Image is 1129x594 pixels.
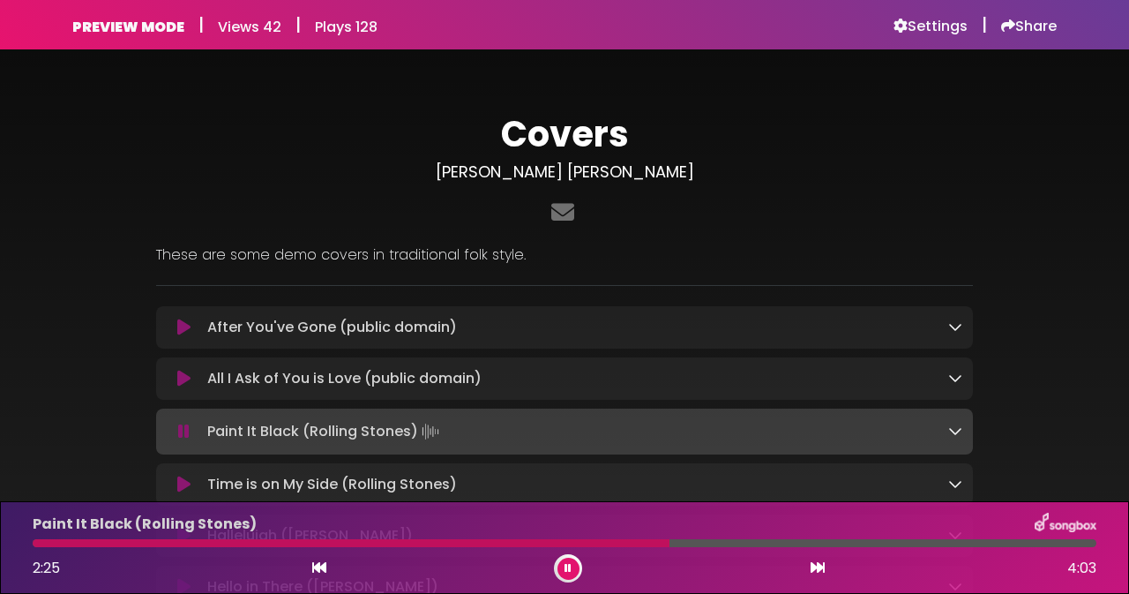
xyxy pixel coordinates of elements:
[1001,18,1057,35] a: Share
[418,419,443,444] img: waveform4.gif
[156,244,973,266] p: These are some demo covers in traditional folk style.
[72,19,184,35] h6: PREVIEW MODE
[1035,513,1096,536] img: songbox-logo-white.png
[207,368,482,389] p: All I Ask of You is Love (public domain)
[893,18,968,35] a: Settings
[33,514,257,535] p: Paint It Black (Rolling Stones)
[156,113,973,155] h1: Covers
[315,19,378,35] h6: Plays 128
[198,14,204,35] h5: |
[207,419,443,444] p: Paint It Black (Rolling Stones)
[207,474,457,495] p: Time is on My Side (Rolling Stones)
[218,19,281,35] h6: Views 42
[33,558,60,578] span: 2:25
[982,14,987,35] h5: |
[1067,558,1096,579] span: 4:03
[156,162,973,182] h3: [PERSON_NAME] [PERSON_NAME]
[207,317,457,338] p: After You've Gone (public domain)
[295,14,301,35] h5: |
